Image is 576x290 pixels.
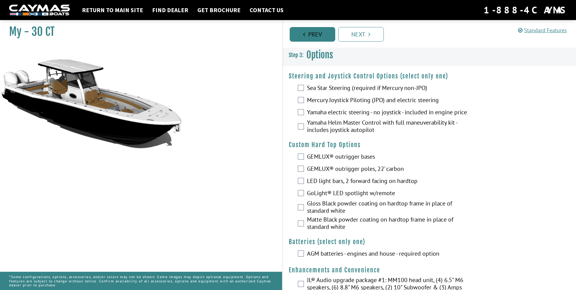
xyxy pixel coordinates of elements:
p: *Some configurations, options, accessories, and/or colors may not be shown. Some images may depic... [9,272,273,290]
label: GoLight® LED spotlight w/remote [307,189,469,198]
div: 1-888-4CAYMAS [484,3,567,17]
h4: Enhancements and Convenience [289,266,570,274]
h1: My - 30 CT [9,25,267,39]
a: Next [338,27,384,42]
a: Find Dealer [149,6,191,14]
label: Matte Black powder coating on hardtop frame in place of standard white [307,216,469,232]
label: GEMLUX® outrigger poles, 22' carbon [307,165,469,174]
label: Gloss Black powder coating on hardtop frame in place of standard white [307,200,469,216]
label: Yamaha Helm Master Control with full maneuverability kit - includes joystick autopilot [307,119,469,135]
img: white-logo-c9c8dbefe5ff5ceceb0f0178aa75bf4bb51f6bca0971e226c86eb53dfe498488.png [9,5,70,16]
h4: Custom Hard Top Options [289,141,570,149]
a: Standard Features [518,27,567,34]
a: Contact Us [247,6,287,14]
h4: Steering and Joystick Control Options (select only one) [289,72,570,80]
label: GEMLUX® outrigger bases [307,153,469,162]
a: Return to main site [79,6,146,14]
label: Mercury Joystick Piloting (JPO) and electric steering [307,96,469,105]
label: Sea Star Steering (required if Mercury non-JPO) [307,84,469,93]
a: Prev [290,27,335,42]
label: LED light bars, 2 forward facing on hardtop [307,177,469,186]
h4: Batteries (select only one) [289,238,570,246]
label: AGM batteries - engines and house - required option [307,250,469,259]
label: Yamaha electric steering - no joystick - included in engine price [307,109,469,117]
a: Get Brochure [194,6,244,14]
